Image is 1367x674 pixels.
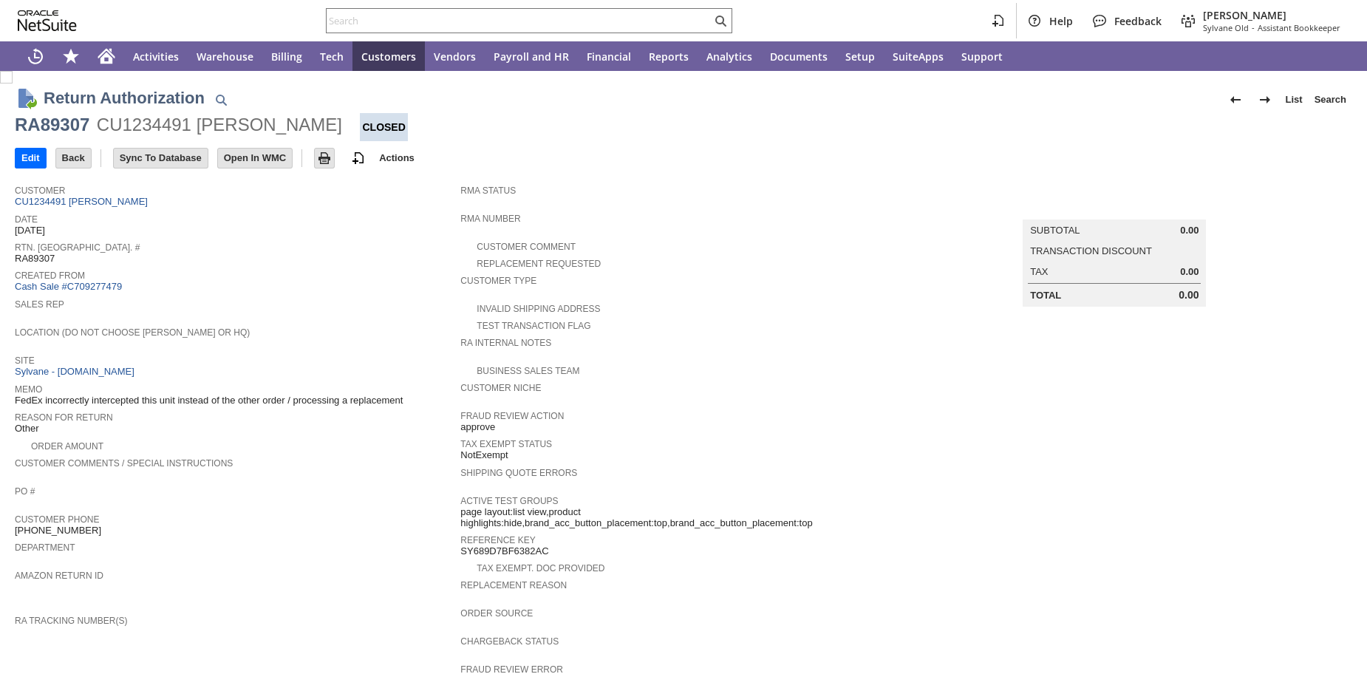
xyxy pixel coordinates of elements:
img: Previous [1227,91,1244,109]
a: Transaction Discount [1030,245,1152,256]
a: SuiteApps [884,41,952,71]
a: Support [952,41,1012,71]
span: Customers [361,50,416,64]
a: Customers [352,41,425,71]
span: [PERSON_NAME] [1203,8,1340,22]
a: Created From [15,270,85,281]
a: Total [1030,290,1061,301]
a: Customer Comment [477,242,576,252]
a: Warehouse [188,41,262,71]
a: Reports [640,41,698,71]
a: Reason For Return [15,412,113,423]
a: Amazon Return ID [15,571,103,581]
a: Documents [761,41,836,71]
span: Feedback [1114,14,1162,28]
span: 0.00 [1179,289,1199,302]
a: Home [89,41,124,71]
a: Customer Niche [460,383,541,393]
a: RMA Status [460,185,516,196]
img: Next [1256,91,1274,109]
span: Analytics [706,50,752,64]
input: Back [56,149,91,168]
span: 0.00 [1180,225,1199,236]
a: Shipping Quote Errors [460,468,577,478]
span: Assistant Bookkeeper [1258,22,1340,33]
a: Billing [262,41,311,71]
span: - [1252,22,1255,33]
span: [DATE] [15,225,45,236]
span: Vendors [434,50,476,64]
input: Sync To Database [114,149,208,168]
a: Business Sales Team [477,366,579,376]
a: Sales Rep [15,299,64,310]
span: approve [460,421,495,433]
input: Print [315,149,334,168]
a: Replacement reason [460,580,567,590]
a: Fraud Review Action [460,411,564,421]
a: Analytics [698,41,761,71]
a: Activities [124,41,188,71]
span: Activities [133,50,179,64]
div: Shortcuts [53,41,89,71]
a: Cash Sale #C709277479 [15,281,122,292]
span: Payroll and HR [494,50,569,64]
span: Documents [770,50,828,64]
a: Setup [836,41,884,71]
a: Chargeback Status [460,636,559,647]
span: SY689D7BF6382AC [460,545,548,557]
a: Rtn. [GEOGRAPHIC_DATA]. # [15,242,140,253]
a: Order Source [460,608,533,619]
span: Warehouse [197,50,253,64]
span: Setup [845,50,875,64]
img: add-record.svg [350,149,367,167]
h1: Return Authorization [44,86,205,110]
a: List [1280,88,1309,112]
a: Customer [15,185,65,196]
span: Sylvane Old [1203,22,1249,33]
a: Test Transaction Flag [477,321,590,331]
a: Memo [15,384,42,395]
span: Other [15,423,39,435]
a: Sylvane - [DOMAIN_NAME] [15,366,138,377]
a: Customer Comments / Special Instructions [15,458,233,469]
a: Tech [311,41,352,71]
a: PO # [15,486,35,497]
a: Reference Key [460,535,535,545]
a: Financial [578,41,640,71]
a: Location (Do Not Choose [PERSON_NAME] or HQ) [15,327,250,338]
a: Replacement Requested [477,259,601,269]
a: Tax [1030,266,1048,277]
a: Date [15,214,38,225]
span: Support [961,50,1003,64]
a: Tax Exempt Status [460,439,552,449]
a: Search [1309,88,1352,112]
span: Reports [649,50,689,64]
svg: Search [712,12,729,30]
span: SuiteApps [893,50,944,64]
span: Billing [271,50,302,64]
span: RA89307 [15,253,55,265]
svg: Recent Records [27,47,44,65]
span: NotExempt [460,449,508,461]
a: Subtotal [1030,225,1080,236]
span: [PHONE_NUMBER] [15,525,101,537]
a: Customer Type [460,276,536,286]
input: Open In WMC [218,149,293,168]
span: FedEx incorrectly intercepted this unit instead of the other order / processing a replacement [15,395,403,406]
a: Invalid Shipping Address [477,304,600,314]
a: Recent Records [18,41,53,71]
a: Site [15,355,35,366]
a: RA Tracking Number(s) [15,616,127,626]
a: RA Internal Notes [460,338,551,348]
a: Active Test Groups [460,496,558,506]
a: Department [15,542,75,553]
span: page layout:list view,product highlights:hide,brand_acc_button_placement:top,brand_acc_button_pla... [460,506,899,529]
span: Tech [320,50,344,64]
div: RA89307 [15,113,89,137]
a: Vendors [425,41,485,71]
span: Help [1049,14,1073,28]
a: RMA Number [460,214,520,224]
span: 0.00 [1180,266,1199,278]
caption: Summary [1023,196,1206,219]
img: Quick Find [212,91,230,109]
